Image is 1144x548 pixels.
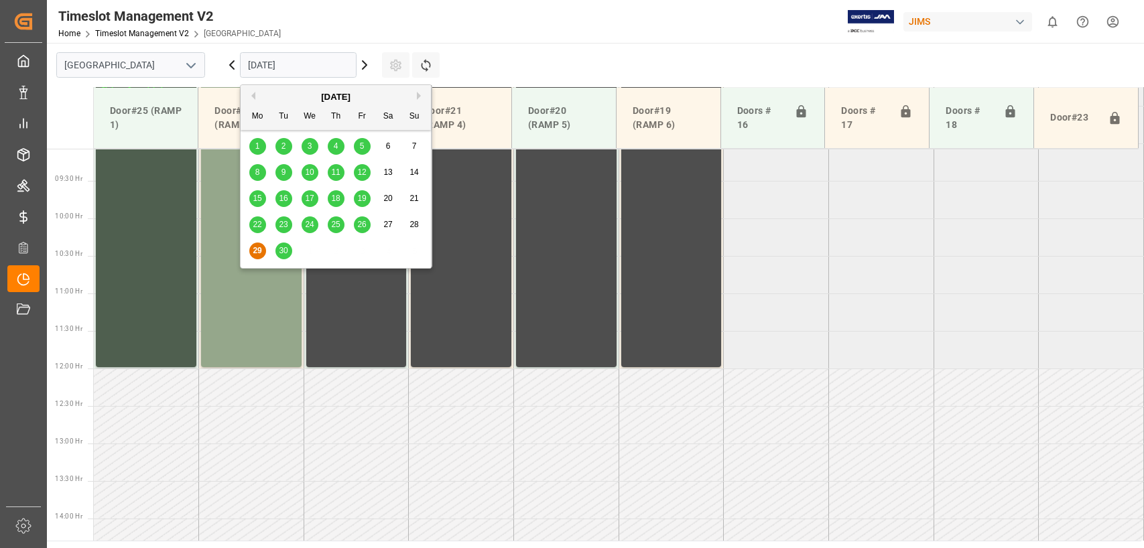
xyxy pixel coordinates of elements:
div: Sa [380,109,397,125]
input: DD.MM.YYYY [240,52,357,78]
span: 9 [281,167,286,177]
div: Choose Monday, September 8th, 2025 [249,164,266,181]
span: 18 [331,194,340,203]
div: JIMS [903,12,1032,31]
button: Help Center [1068,7,1098,37]
div: Choose Friday, September 12th, 2025 [354,164,371,181]
div: Choose Monday, September 29th, 2025 [249,243,266,259]
div: Choose Tuesday, September 9th, 2025 [275,164,292,181]
div: Mo [249,109,266,125]
span: 13:00 Hr [55,437,82,445]
span: 6 [386,141,391,151]
span: 8 [255,167,260,177]
span: 27 [383,220,392,229]
div: Choose Sunday, September 21st, 2025 [406,190,423,207]
button: show 0 new notifications [1037,7,1068,37]
div: Choose Monday, September 22nd, 2025 [249,216,266,233]
span: 17 [305,194,314,203]
span: 11 [331,167,340,177]
div: We [302,109,318,125]
div: Th [328,109,344,125]
img: Exertis%20JAM%20-%20Email%20Logo.jpg_1722504956.jpg [848,10,894,33]
div: Choose Friday, September 26th, 2025 [354,216,371,233]
div: Choose Sunday, September 7th, 2025 [406,138,423,155]
div: Doors # 18 [940,98,998,137]
span: 4 [334,141,338,151]
div: Door#23 [1045,105,1102,131]
span: 13:30 Hr [55,475,82,482]
div: Choose Wednesday, September 3rd, 2025 [302,138,318,155]
div: Choose Tuesday, September 16th, 2025 [275,190,292,207]
div: [DATE] [241,90,431,104]
span: 24 [305,220,314,229]
div: Choose Thursday, September 25th, 2025 [328,216,344,233]
div: Choose Wednesday, September 10th, 2025 [302,164,318,181]
div: Su [406,109,423,125]
div: Fr [354,109,371,125]
div: Choose Monday, September 15th, 2025 [249,190,266,207]
a: Home [58,29,80,38]
div: Choose Saturday, September 6th, 2025 [380,138,397,155]
div: Choose Sunday, September 14th, 2025 [406,164,423,181]
div: Doors # 17 [836,98,893,137]
div: Choose Friday, September 19th, 2025 [354,190,371,207]
span: 23 [279,220,288,229]
div: Choose Tuesday, September 30th, 2025 [275,243,292,259]
div: Choose Saturday, September 20th, 2025 [380,190,397,207]
div: Timeslot Management V2 [58,6,281,26]
span: 10:30 Hr [55,250,82,257]
span: 22 [253,220,261,229]
span: 28 [409,220,418,229]
div: Choose Wednesday, September 17th, 2025 [302,190,318,207]
button: Next Month [417,92,425,100]
span: 16 [279,194,288,203]
span: 11:30 Hr [55,325,82,332]
span: 14 [409,167,418,177]
div: Door#21 (RAMP 4) [418,98,501,137]
span: 11:00 Hr [55,287,82,295]
span: 13 [383,167,392,177]
span: 29 [253,246,261,255]
span: 1 [255,141,260,151]
div: Door#20 (RAMP 5) [523,98,605,137]
span: 20 [383,194,392,203]
span: 15 [253,194,261,203]
span: 09:30 Hr [55,175,82,182]
span: 14:00 Hr [55,512,82,520]
div: Choose Wednesday, September 24th, 2025 [302,216,318,233]
a: Timeslot Management V2 [95,29,189,38]
span: 30 [279,246,288,255]
span: 5 [360,141,365,151]
span: 12 [357,167,366,177]
div: Choose Thursday, September 18th, 2025 [328,190,344,207]
div: Choose Thursday, September 4th, 2025 [328,138,344,155]
span: 12:00 Hr [55,362,82,370]
div: Door#25 (RAMP 1) [105,98,187,137]
span: 26 [357,220,366,229]
div: Door#19 (RAMP 6) [627,98,710,137]
div: Tu [275,109,292,125]
input: Type to search/select [56,52,205,78]
div: Choose Monday, September 1st, 2025 [249,138,266,155]
span: 10 [305,167,314,177]
div: Choose Friday, September 5th, 2025 [354,138,371,155]
div: Choose Saturday, September 27th, 2025 [380,216,397,233]
div: Choose Saturday, September 13th, 2025 [380,164,397,181]
span: 25 [331,220,340,229]
span: 2 [281,141,286,151]
span: 21 [409,194,418,203]
button: Previous Month [247,92,255,100]
div: Choose Tuesday, September 2nd, 2025 [275,138,292,155]
div: Door#24 (RAMP 2) [209,98,292,137]
div: month 2025-09 [245,133,428,264]
button: open menu [180,55,200,76]
div: Choose Tuesday, September 23rd, 2025 [275,216,292,233]
div: Choose Sunday, September 28th, 2025 [406,216,423,233]
div: Choose Thursday, September 11th, 2025 [328,164,344,181]
div: Doors # 16 [732,98,789,137]
button: JIMS [903,9,1037,34]
span: 7 [412,141,417,151]
span: 3 [308,141,312,151]
span: 19 [357,194,366,203]
span: 10:00 Hr [55,212,82,220]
